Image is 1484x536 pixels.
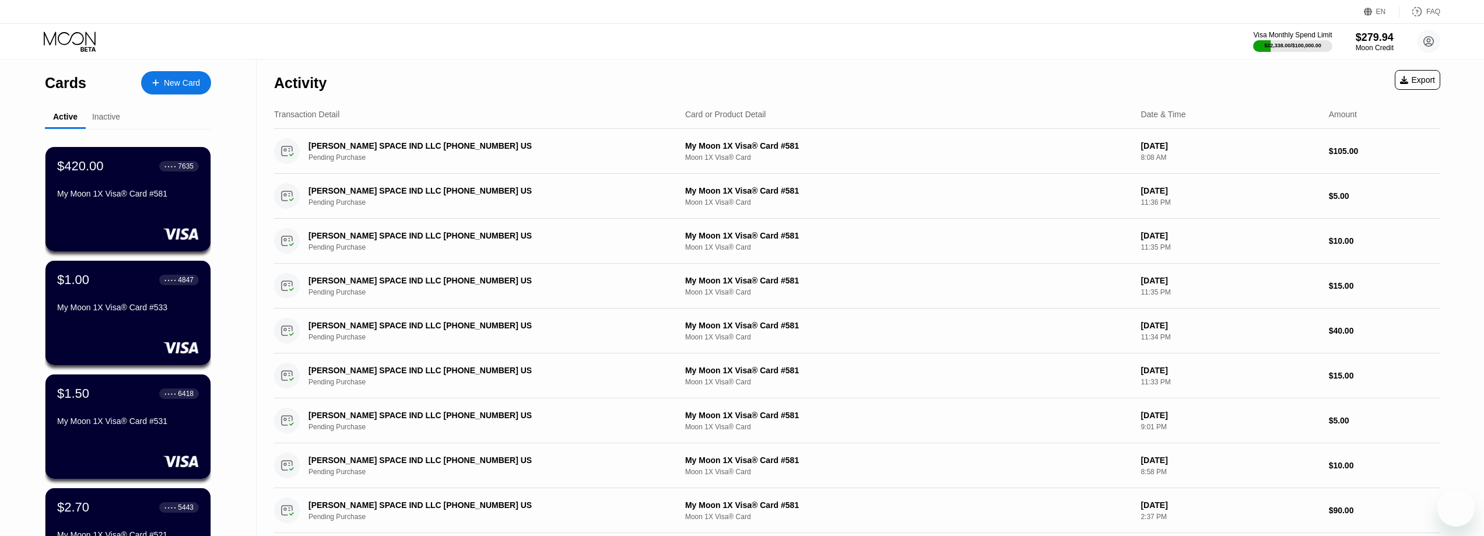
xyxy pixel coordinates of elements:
div: Moon 1X Visa® Card [685,468,1131,476]
div: 11:33 PM [1141,378,1319,386]
div: Active [53,112,78,121]
div: Amount [1329,110,1357,119]
div: $90.00 [1329,506,1440,515]
div: My Moon 1X Visa® Card #581 [685,186,1131,195]
div: [PERSON_NAME] SPACE IND LLC [PHONE_NUMBER] US [308,321,645,330]
div: $10.00 [1329,236,1440,246]
div: [PERSON_NAME] SPACE IND LLC [PHONE_NUMBER] US [308,141,645,150]
div: Moon 1X Visa® Card [685,333,1131,341]
div: Inactive [92,112,120,121]
div: Pending Purchase [308,198,670,206]
div: 6418 [178,390,194,398]
div: [DATE] [1141,231,1319,240]
div: 11:35 PM [1141,288,1319,296]
div: [DATE] [1141,456,1319,465]
div: My Moon 1X Visa® Card #581 [685,411,1131,420]
div: 2:37 PM [1141,513,1319,521]
div: Cards [45,75,86,92]
div: My Moon 1X Visa® Card #581 [685,276,1131,285]
div: $105.00 [1329,146,1440,156]
div: My Moon 1X Visa® Card #581 [685,321,1131,330]
div: Moon 1X Visa® Card [685,153,1131,162]
div: [PERSON_NAME] SPACE IND LLC [PHONE_NUMBER] USPending PurchaseMy Moon 1X Visa® Card #581Moon 1X Vi... [274,129,1440,174]
div: [PERSON_NAME] SPACE IND LLC [PHONE_NUMBER] USPending PurchaseMy Moon 1X Visa® Card #581Moon 1X Vi... [274,219,1440,264]
div: 7635 [178,162,194,170]
iframe: Кнопка запуска окна обмена сообщениями [1437,489,1475,527]
div: [PERSON_NAME] SPACE IND LLC [PHONE_NUMBER] USPending PurchaseMy Moon 1X Visa® Card #581Moon 1X Vi... [274,264,1440,309]
div: [PERSON_NAME] SPACE IND LLC [PHONE_NUMBER] US [308,366,645,375]
div: 8:58 PM [1141,468,1319,476]
div: [PERSON_NAME] SPACE IND LLC [PHONE_NUMBER] USPending PurchaseMy Moon 1X Visa® Card #581Moon 1X Vi... [274,488,1440,533]
div: My Moon 1X Visa® Card #581 [685,500,1131,510]
div: [PERSON_NAME] SPACE IND LLC [PHONE_NUMBER] USPending PurchaseMy Moon 1X Visa® Card #581Moon 1X Vi... [274,398,1440,443]
div: Activity [274,75,327,92]
div: Moon 1X Visa® Card [685,198,1131,206]
div: Moon 1X Visa® Card [685,378,1131,386]
div: $15.00 [1329,371,1440,380]
div: ● ● ● ● [164,278,176,282]
div: 8:08 AM [1141,153,1319,162]
div: [DATE] [1141,411,1319,420]
div: Moon 1X Visa® Card [685,513,1131,521]
div: Visa Monthly Spend Limit$22,338.00/$100,000.00 [1253,31,1332,52]
div: [DATE] [1141,276,1319,285]
div: $420.00● ● ● ●7635My Moon 1X Visa® Card #581 [45,147,211,251]
div: [DATE] [1141,500,1319,510]
div: My Moon 1X Visa® Card #581 [57,189,199,198]
div: Pending Purchase [308,288,670,296]
div: [PERSON_NAME] SPACE IND LLC [PHONE_NUMBER] US [308,231,645,240]
div: [DATE] [1141,366,1319,375]
div: My Moon 1X Visa® Card #531 [57,416,199,426]
div: 11:34 PM [1141,333,1319,341]
div: Visa Monthly Spend Limit [1253,31,1332,39]
div: [DATE] [1141,321,1319,330]
div: 5443 [178,503,194,512]
div: $15.00 [1329,281,1440,290]
div: 4847 [178,276,194,284]
div: $10.00 [1329,461,1440,470]
div: $279.94Moon Credit [1356,31,1394,52]
div: Pending Purchase [308,378,670,386]
div: My Moon 1X Visa® Card #581 [685,141,1131,150]
div: My Moon 1X Visa® Card #581 [685,231,1131,240]
div: My Moon 1X Visa® Card #533 [57,303,199,312]
div: $5.00 [1329,416,1440,425]
div: Transaction Detail [274,110,339,119]
div: $279.94 [1356,31,1394,44]
div: ● ● ● ● [164,506,176,509]
div: $1.00● ● ● ●4847My Moon 1X Visa® Card #533 [45,261,211,365]
div: $5.00 [1329,191,1440,201]
div: [PERSON_NAME] SPACE IND LLC [PHONE_NUMBER] US [308,186,645,195]
div: [PERSON_NAME] SPACE IND LLC [PHONE_NUMBER] US [308,500,645,510]
div: ● ● ● ● [164,392,176,395]
div: [PERSON_NAME] SPACE IND LLC [PHONE_NUMBER] US [308,456,645,465]
div: New Card [141,71,211,94]
div: $1.50 [57,386,89,401]
div: Date & Time [1141,110,1185,119]
div: $420.00 [57,159,104,174]
div: New Card [164,78,200,88]
div: $22,338.00 / $100,000.00 [1264,43,1321,48]
div: [PERSON_NAME] SPACE IND LLC [PHONE_NUMBER] US [308,411,645,420]
div: Pending Purchase [308,153,670,162]
div: [PERSON_NAME] SPACE IND LLC [PHONE_NUMBER] USPending PurchaseMy Moon 1X Visa® Card #581Moon 1X Vi... [274,353,1440,398]
div: [PERSON_NAME] SPACE IND LLC [PHONE_NUMBER] USPending PurchaseMy Moon 1X Visa® Card #581Moon 1X Vi... [274,443,1440,488]
div: [DATE] [1141,186,1319,195]
div: [PERSON_NAME] SPACE IND LLC [PHONE_NUMBER] USPending PurchaseMy Moon 1X Visa® Card #581Moon 1X Vi... [274,309,1440,353]
div: 11:35 PM [1141,243,1319,251]
div: $1.00 [57,272,89,288]
div: 11:36 PM [1141,198,1319,206]
div: Pending Purchase [308,333,670,341]
div: Pending Purchase [308,468,670,476]
div: Moon Credit [1356,44,1394,52]
div: My Moon 1X Visa® Card #581 [685,456,1131,465]
div: FAQ [1426,8,1440,16]
div: EN [1376,8,1386,16]
div: EN [1364,6,1399,17]
div: FAQ [1399,6,1440,17]
div: [PERSON_NAME] SPACE IND LLC [PHONE_NUMBER] US [308,276,645,285]
div: [PERSON_NAME] SPACE IND LLC [PHONE_NUMBER] USPending PurchaseMy Moon 1X Visa® Card #581Moon 1X Vi... [274,174,1440,219]
div: Pending Purchase [308,513,670,521]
